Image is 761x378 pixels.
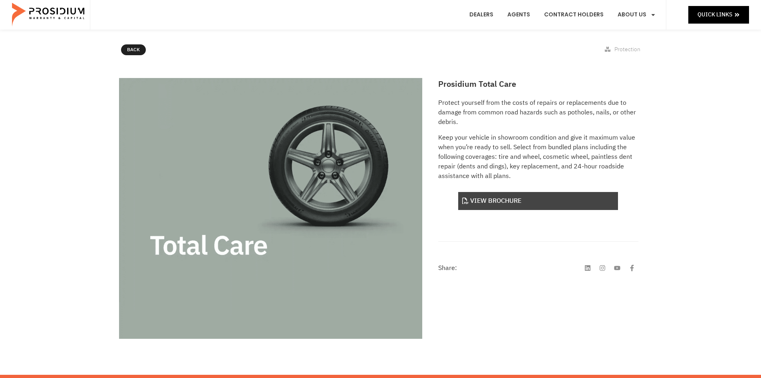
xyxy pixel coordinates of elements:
[438,265,457,271] h4: Share:
[697,10,732,20] span: Quick Links
[438,133,638,181] p: Keep your vehicle in showroom condition and give it maximum value when you’re ready to sell. Sele...
[121,44,146,56] a: Back
[458,192,618,210] a: View Brochure
[438,78,638,90] h2: Prosidium Total Care
[688,6,749,23] a: Quick Links
[614,45,640,54] span: Protection
[127,46,140,54] span: Back
[438,98,638,127] p: Protect yourself from the costs of repairs or replacements due to damage from common road hazards...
